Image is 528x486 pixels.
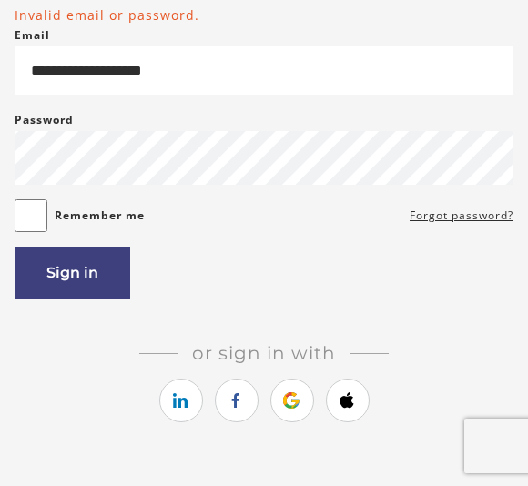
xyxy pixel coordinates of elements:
[15,247,130,299] button: Sign in
[410,205,513,227] a: Forgot password?
[55,205,145,227] label: Remember me
[15,5,513,25] li: Invalid email or password.
[326,379,370,422] a: https://courses.thinkific.com/users/auth/apple?ss%5Breferral%5D=&ss%5Buser_return_to%5D=%2Foauth2...
[15,109,74,131] label: Password
[270,379,314,422] a: https://courses.thinkific.com/users/auth/google?ss%5Breferral%5D=&ss%5Buser_return_to%5D=%2Foauth...
[15,25,50,46] label: Email
[178,342,350,364] span: Or sign in with
[215,379,259,422] a: https://courses.thinkific.com/users/auth/facebook?ss%5Breferral%5D=&ss%5Buser_return_to%5D=%2Foau...
[159,379,203,422] a: https://courses.thinkific.com/users/auth/linkedin?ss%5Breferral%5D=&ss%5Buser_return_to%5D=%2Foau...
